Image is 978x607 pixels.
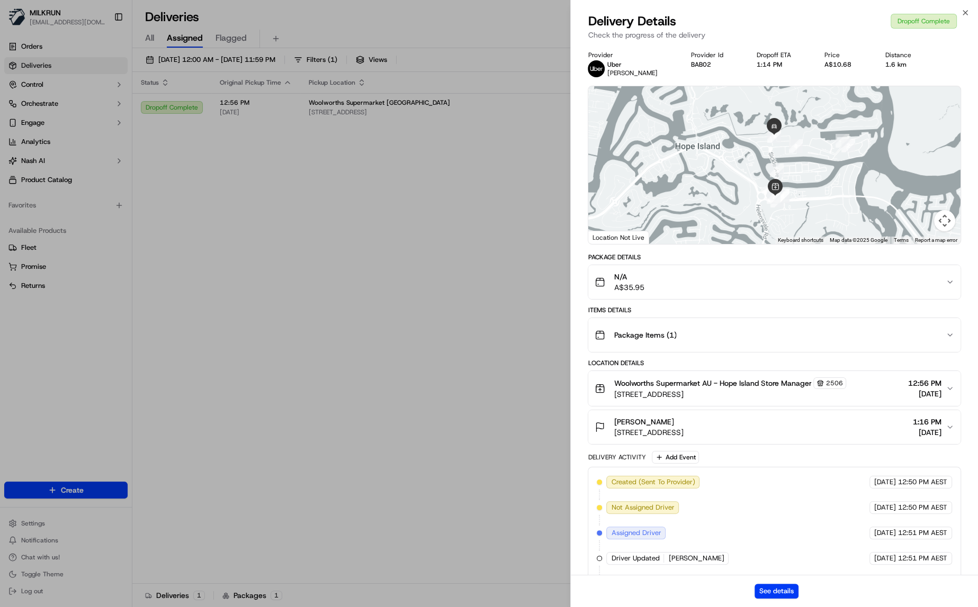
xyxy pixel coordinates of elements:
span: A$35.95 [614,282,644,293]
button: BAB02 [691,60,711,69]
p: Check the progress of the delivery [588,30,961,40]
span: N/A [614,271,644,282]
div: A$10.68 [824,60,868,69]
span: [PERSON_NAME] [614,416,674,427]
a: Report a map error [915,237,957,243]
span: [DATE] [874,477,896,487]
span: 1:16 PM [913,416,941,427]
div: 1:14 PM [757,60,807,69]
span: Not Assigned Driver [611,503,674,512]
span: 12:50 PM AEST [898,477,947,487]
span: Created (Sent To Provider) [611,477,695,487]
span: [DATE] [874,554,896,563]
span: Map data ©2025 Google [830,237,887,243]
span: [DATE] [874,528,896,538]
button: Package Items (1) [588,318,961,352]
span: [DATE] [913,427,941,438]
img: uber-new-logo.jpeg [588,60,605,77]
span: Package Items ( 1 ) [614,330,676,340]
div: 7 [767,190,780,204]
button: See details [755,584,798,599]
div: Location Not Live [588,231,649,244]
button: Woolworths Supermarket AU - Hope Island Store Manager2506[STREET_ADDRESS]12:56 PM[DATE] [588,371,961,406]
button: Add Event [652,451,699,464]
div: 2 [841,139,855,152]
div: Distance [885,51,927,59]
span: 2506 [826,379,842,387]
span: [STREET_ADDRESS] [614,389,846,400]
div: Dropoff ETA [757,51,807,59]
span: [STREET_ADDRESS] [614,427,683,438]
span: [PERSON_NAME] [607,69,657,77]
a: Open this area in Google Maps (opens a new window) [591,230,626,244]
span: Driver Updated [611,554,659,563]
div: Price [824,51,868,59]
span: Assigned Driver [611,528,661,538]
div: Delivery Activity [588,453,645,461]
div: Package Details [588,253,961,261]
span: [DATE] [874,503,896,512]
div: Location Details [588,359,961,367]
span: 12:56 PM [908,378,941,388]
div: 1.6 km [885,60,927,69]
div: 9 [767,129,781,143]
span: 12:51 PM AEST [898,528,947,538]
div: Items Details [588,306,961,314]
div: 1 [836,134,849,148]
button: Keyboard shortcuts [778,237,823,244]
img: Google [591,230,626,244]
a: Terms (opens in new tab) [894,237,909,243]
button: N/AA$35.95 [588,265,961,299]
span: 12:51 PM AEST [898,554,947,563]
span: 12:50 PM AEST [898,503,947,512]
span: Woolworths Supermarket AU - Hope Island Store Manager [614,378,811,388]
span: [PERSON_NAME] [668,554,724,563]
span: Delivery Details [588,13,676,30]
div: Provider Id [691,51,740,59]
div: 3 [770,164,784,177]
div: Provider [588,51,674,59]
p: Uber [607,60,657,69]
div: 8 [789,139,803,153]
button: Map camera controls [934,210,955,231]
button: [PERSON_NAME][STREET_ADDRESS]1:16 PM[DATE] [588,410,961,444]
span: [DATE] [908,388,941,399]
div: 6 [776,189,789,203]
